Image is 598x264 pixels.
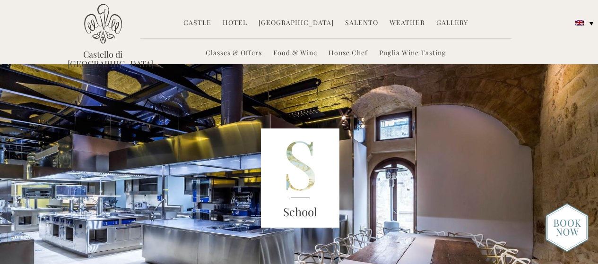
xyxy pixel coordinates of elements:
a: Castello di [GEOGRAPHIC_DATA] [68,50,139,68]
a: Salento [345,18,378,29]
a: Classes & Offers [206,48,262,59]
a: [GEOGRAPHIC_DATA] [259,18,334,29]
a: Castle [183,18,211,29]
a: Weather [390,18,425,29]
img: new-booknow.png [546,203,589,252]
img: English [575,20,584,26]
a: Gallery [436,18,468,29]
img: S_Lett_green.png [261,128,339,228]
a: Puglia Wine Tasting [379,48,446,59]
img: Castello di Ugento [84,4,122,44]
a: Food & Wine [273,48,317,59]
h3: School [261,204,339,221]
a: House Chef [329,48,368,59]
a: Hotel [223,18,247,29]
